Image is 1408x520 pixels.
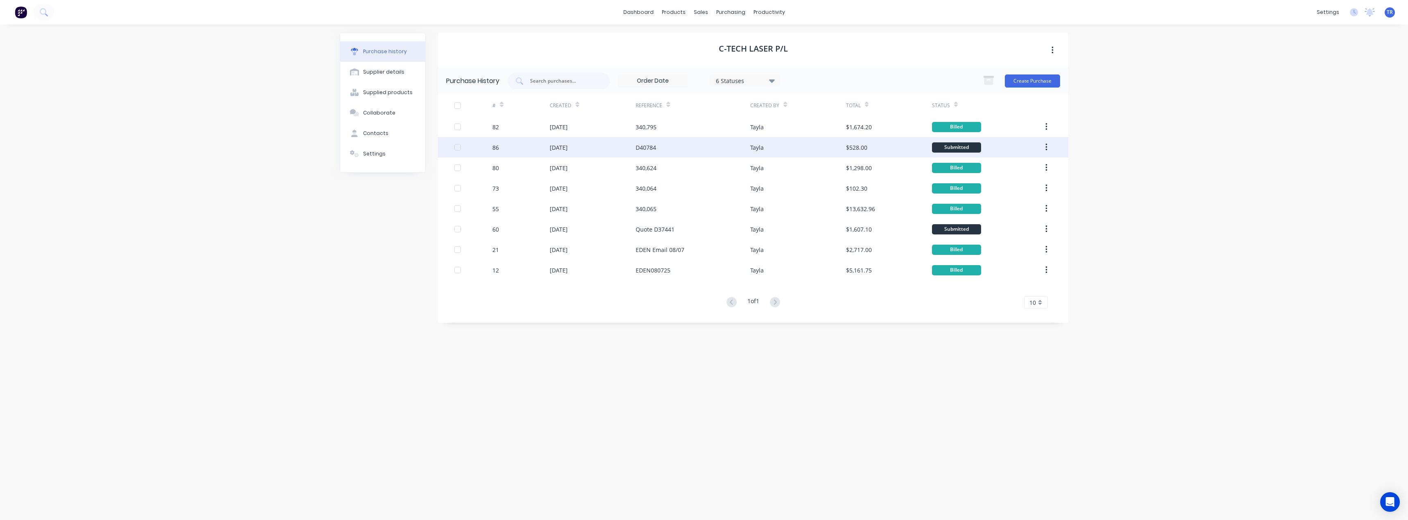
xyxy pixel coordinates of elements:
div: Billed [932,183,981,194]
div: Settings [363,150,386,158]
div: Tayla [750,143,764,152]
div: EDEN080725 [636,266,670,275]
div: Tayla [750,225,764,234]
button: Settings [340,144,425,164]
div: [DATE] [550,184,568,193]
div: productivity [749,6,789,18]
div: Reference [636,102,662,109]
div: 340,065 [636,205,657,213]
div: Status [932,102,950,109]
div: Billed [932,265,981,275]
div: Supplier details [363,68,404,76]
span: TR [1387,9,1393,16]
div: Purchase history [363,48,407,55]
div: Submitted [932,224,981,234]
div: Tayla [750,123,764,131]
div: $1,607.10 [846,225,872,234]
div: $102.30 [846,184,867,193]
div: 82 [492,123,499,131]
div: Tayla [750,205,764,213]
div: [DATE] [550,143,568,152]
div: Total [846,102,861,109]
div: Collaborate [363,109,395,117]
div: Billed [932,163,981,173]
input: Order Date [618,75,687,87]
div: Tayla [750,184,764,193]
button: Contacts [340,123,425,144]
div: products [658,6,690,18]
div: Purchase History [446,76,499,86]
h1: C-Tech Laser P/L [719,44,788,54]
div: Quote D37441 [636,225,675,234]
div: 55 [492,205,499,213]
button: Supplier details [340,62,425,82]
button: Purchase history [340,41,425,62]
div: Billed [932,204,981,214]
div: $2,717.00 [846,245,872,254]
div: [DATE] [550,205,568,213]
div: $13,632.96 [846,205,875,213]
div: settings [1313,6,1343,18]
div: Created By [750,102,779,109]
div: [DATE] [550,225,568,234]
div: Submitted [932,142,981,153]
div: 340,064 [636,184,657,193]
div: [DATE] [550,266,568,275]
div: 80 [492,164,499,172]
div: 1 of 1 [747,297,759,308]
div: Supplied products [363,89,413,96]
div: [DATE] [550,123,568,131]
div: 73 [492,184,499,193]
div: 60 [492,225,499,234]
div: [DATE] [550,245,568,254]
input: Search purchases... [529,77,597,85]
div: sales [690,6,712,18]
div: 86 [492,143,499,152]
div: Billed [932,245,981,255]
div: Tayla [750,245,764,254]
a: dashboard [619,6,658,18]
div: D40784 [636,143,656,152]
div: Billed [932,122,981,132]
div: Contacts [363,130,388,137]
button: Create Purchase [1005,74,1060,88]
div: 6 Statuses [716,76,774,85]
div: 340,624 [636,164,657,172]
div: EDEN Email 08/07 [636,245,684,254]
div: 21 [492,245,499,254]
div: 12 [492,266,499,275]
button: Supplied products [340,82,425,103]
div: Tayla [750,266,764,275]
div: [DATE] [550,164,568,172]
div: 340,795 [636,123,657,131]
button: Collaborate [340,103,425,123]
div: # [492,102,496,109]
div: Tayla [750,164,764,172]
div: $1,674.20 [846,123,872,131]
div: Created [550,102,571,109]
span: 10 [1029,298,1036,307]
div: $528.00 [846,143,867,152]
div: Open Intercom Messenger [1380,492,1400,512]
div: purchasing [712,6,749,18]
div: $1,298.00 [846,164,872,172]
img: Factory [15,6,27,18]
div: $5,161.75 [846,266,872,275]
